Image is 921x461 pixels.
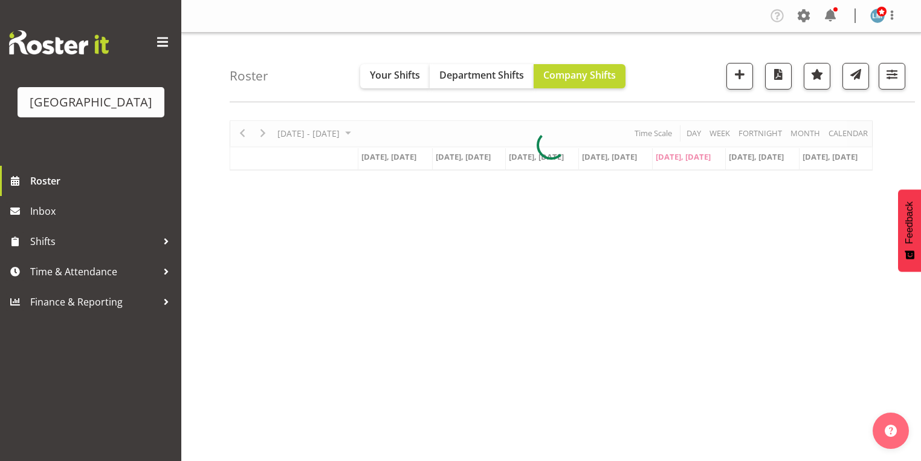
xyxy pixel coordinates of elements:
span: Roster [30,172,175,190]
button: Download a PDF of the roster according to the set date range. [765,63,792,90]
img: help-xxl-2.png [885,425,897,437]
button: Department Shifts [430,64,534,88]
button: Send a list of all shifts for the selected filtered period to all rostered employees. [842,63,869,90]
span: Finance & Reporting [30,293,157,311]
h4: Roster [230,69,268,83]
span: Company Shifts [543,68,616,82]
span: Feedback [904,201,915,244]
button: Your Shifts [360,64,430,88]
button: Filter Shifts [879,63,905,90]
button: Add a new shift [726,63,753,90]
span: Shifts [30,232,157,250]
span: Time & Attendance [30,263,157,281]
div: [GEOGRAPHIC_DATA] [30,93,152,111]
img: lesley-mckenzie127.jpg [870,8,885,23]
span: Your Shifts [370,68,420,82]
button: Feedback - Show survey [898,189,921,272]
span: Inbox [30,202,175,220]
img: Rosterit website logo [9,30,109,54]
button: Company Shifts [534,64,625,88]
span: Department Shifts [439,68,524,82]
button: Highlight an important date within the roster. [804,63,830,90]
